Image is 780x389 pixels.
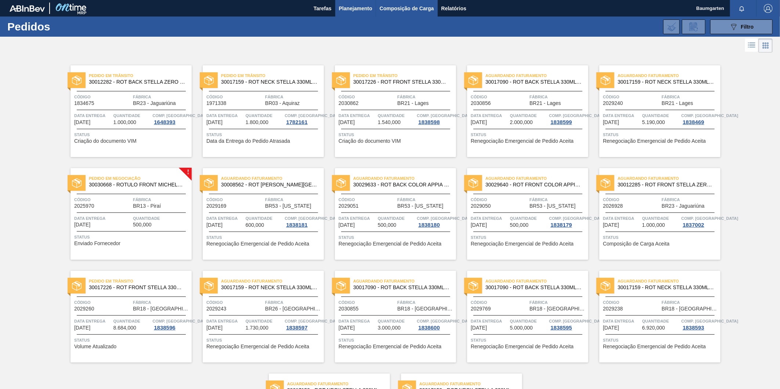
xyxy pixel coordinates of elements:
[339,222,355,228] span: 09/10/2025
[133,203,161,209] span: BR13 - Piraí
[59,271,192,363] a: statusPedido em Trânsito30017226 - ROT FRONT STELLA 330ML PM20 429Código2029260FábricaBR18 - [GEO...
[378,317,415,325] span: Quantidade
[285,215,342,222] span: Comp. Carga
[339,4,372,13] span: Planejamento
[419,380,522,388] span: Aguardando Faturamento
[485,182,582,188] span: 30029640 - ROT FRONT COLOR APPIA 600M NIV24
[339,131,454,138] span: Status
[89,285,186,290] span: 30017226 - ROT FRONT STELLA 330ML PM20 429
[206,234,322,241] span: Status
[485,285,582,290] span: 30017090 - ROT BACK STELLA 330ML 429
[221,72,324,79] span: Pedido em Trânsito
[89,277,192,285] span: Pedido em Trânsito
[485,277,588,285] span: Aguardando Faturamento
[89,175,192,182] span: Pedido em Negociação
[192,168,324,260] a: statusAguardando Faturamento30008562 - ROT [PERSON_NAME][GEOGRAPHIC_DATA][US_STATE] 600 MLCódigo2...
[603,241,669,247] span: Composição de Carga Aceita
[397,203,444,209] span: BR53 - Colorado
[603,93,660,101] span: Código
[285,222,309,228] div: 1838181
[485,72,588,79] span: Aguardando Faturamento
[601,281,610,291] img: status
[265,203,311,209] span: BR53 - Colorado
[549,215,586,228] a: Comp. [GEOGRAPHIC_DATA]1838179
[378,222,397,228] span: 500,000
[265,101,300,106] span: BR03 - Aquiraz
[682,19,705,34] div: Solicitação de Revisão de Pedidos
[549,119,573,125] div: 1838599
[113,325,136,331] span: 8.684,000
[530,196,586,203] span: Fábrica
[339,196,396,203] span: Código
[133,93,190,101] span: Fábrica
[152,112,190,125] a: Comp. [GEOGRAPHIC_DATA]1648393
[603,222,619,228] span: 12/10/2025
[681,112,738,119] span: Comp. Carga
[618,182,715,188] span: 30012285 - ROT FRONT STELLA ZERO 330ML EXP PY UR
[549,222,573,228] div: 1838179
[204,281,214,291] img: status
[681,317,738,325] span: Comp. Carga
[72,76,82,85] img: status
[265,196,322,203] span: Fábrica
[530,101,561,106] span: BR21 - Lages
[471,196,528,203] span: Código
[471,222,487,228] span: 09/10/2025
[662,203,705,209] span: BR23 - Jaguariúna
[618,175,721,182] span: Aguardando Faturamento
[339,215,376,222] span: Data entrega
[336,281,346,291] img: status
[588,65,721,157] a: statusAguardando Faturamento30017159 - ROT NECK STELLA 330ML 429Código2029240FábricaBR21 - LagesD...
[681,215,738,222] span: Comp. Carga
[510,222,529,228] span: 500,000
[336,76,346,85] img: status
[417,325,441,331] div: 1838600
[471,101,491,106] span: 2030856
[324,271,456,363] a: statusAguardando Faturamento30017090 - ROT BACK STELLA 330ML 429Código2030855FábricaBR18 - [GEOGR...
[133,299,190,306] span: Fábrica
[642,222,665,228] span: 1.000,000
[74,344,116,349] span: Volume Atualizado
[549,325,573,331] div: 1838595
[530,93,586,101] span: Fábrica
[339,325,355,331] span: 21/10/2025
[603,120,619,125] span: 08/10/2025
[221,285,318,290] span: 30017159 - ROT NECK STELLA 330ML 429
[618,277,721,285] span: Aguardando Faturamento
[285,119,309,125] div: 1782161
[741,24,754,30] span: Filtro
[353,182,450,188] span: 30029633 - ROT BACK COLOR APPIA 600ML NIV24
[221,182,318,188] span: 30008562 - ROT BOPP NECK COLORADO LINHA BASE 600 ML
[662,306,719,312] span: BR18 - Pernambuco
[759,39,773,52] div: Visão em Cards
[192,65,324,157] a: statusPedido em Trânsito30017159 - ROT NECK STELLA 330ML 429Código1971338FábricaBR03 - AquirazDat...
[603,138,706,144] span: Renegociação Emergencial de Pedido Aceita
[206,306,227,312] span: 2029243
[10,5,45,12] img: TNhmsLtSVTkK8tSr43FrP2fwEKptu5GPRR3wAAAABJRU5ErkJggg==
[133,196,190,203] span: Fábrica
[339,306,359,312] span: 2030855
[206,325,223,331] span: 15/10/2025
[336,178,346,188] img: status
[588,168,721,260] a: statusAguardando Faturamento30012285 - ROT FRONT STELLA ZERO 330ML EXP PY URCódigo2026928FábricaB...
[530,203,576,209] span: BR53 - Colorado
[469,281,478,291] img: status
[246,317,283,325] span: Quantidade
[74,112,112,119] span: Data entrega
[113,317,151,325] span: Quantidade
[72,281,82,291] img: status
[588,271,721,363] a: statusAguardando Faturamento30017159 - ROT NECK STELLA 330ML 429Código2029238FábricaBR18 - [GEOGR...
[152,112,209,119] span: Comp. Carga
[206,344,309,349] span: Renegociação Emergencial de Pedido Aceita
[642,317,680,325] span: Quantidade
[206,101,227,106] span: 1971338
[469,76,478,85] img: status
[603,317,640,325] span: Data entrega
[397,196,454,203] span: Fábrica
[681,215,719,228] a: Comp. [GEOGRAPHIC_DATA]1837002
[603,306,623,312] span: 2029238
[471,241,574,247] span: Renegociação Emergencial de Pedido Aceita
[206,112,244,119] span: Data entrega
[662,299,719,306] span: Fábrica
[7,22,119,31] h1: Pedidos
